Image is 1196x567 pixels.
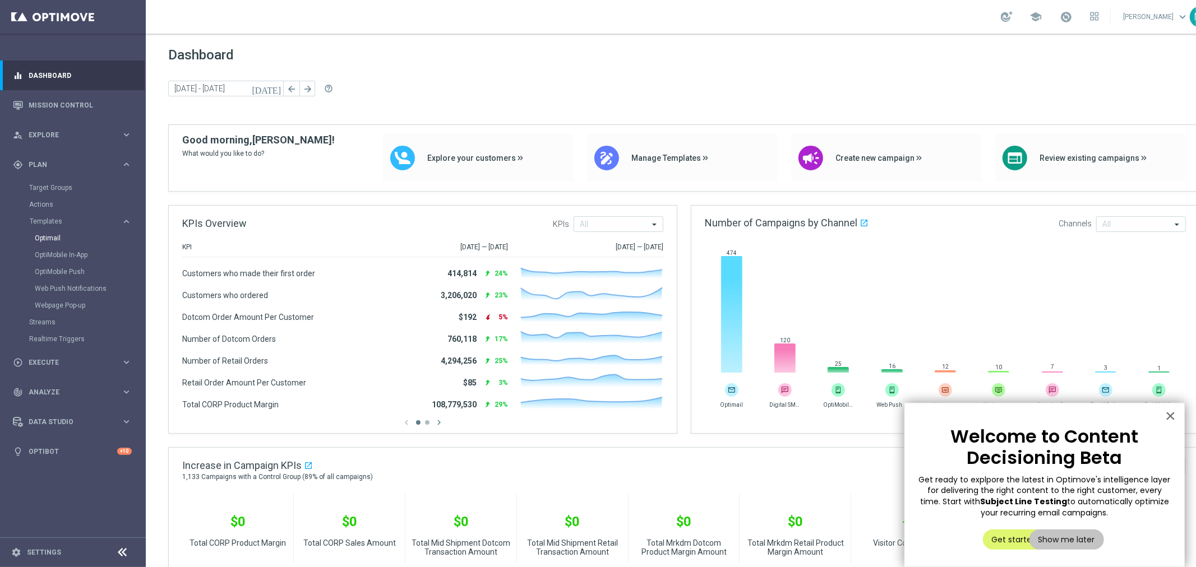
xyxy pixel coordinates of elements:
[29,389,121,396] span: Analyze
[30,218,121,225] div: Templates
[29,436,117,466] a: Optibot
[11,547,21,557] i: settings
[13,130,23,140] i: person_search
[35,250,117,259] a: OptiMobile In-App
[13,387,23,397] i: track_changes
[13,357,23,368] i: play_circle_outline
[29,179,145,196] div: Target Groups
[29,331,145,347] div: Realtime Triggers
[29,419,121,425] span: Data Studio
[1029,529,1104,550] button: Show me later
[13,357,121,368] div: Execute
[35,263,145,280] div: OptiMobile Push
[13,447,23,457] i: lightbulb
[29,61,132,90] a: Dashboard
[35,267,117,276] a: OptiMobile Push
[29,196,145,213] div: Actions
[918,474,1172,507] span: Get ready to explpore the latest in Optimove's intelligence layer for delivering the right conten...
[121,416,132,427] i: keyboard_arrow_right
[27,549,61,556] a: Settings
[1122,8,1190,25] a: [PERSON_NAME]
[121,216,132,227] i: keyboard_arrow_right
[13,417,121,427] div: Data Studio
[1029,11,1042,23] span: school
[29,183,117,192] a: Target Groups
[983,529,1046,550] button: Get started
[1165,407,1176,425] button: Close
[121,387,132,397] i: keyboard_arrow_right
[30,218,110,225] span: Templates
[29,318,117,327] a: Streams
[13,160,121,170] div: Plan
[1176,11,1189,23] span: keyboard_arrow_down
[13,387,121,397] div: Analyze
[121,159,132,170] i: keyboard_arrow_right
[35,234,117,243] a: Optimail
[35,284,117,293] a: Web Push Notifications
[35,247,145,263] div: OptiMobile In-App
[13,130,121,140] div: Explore
[13,71,23,81] i: equalizer
[980,496,1067,507] strong: Subject Line Testing
[13,90,132,120] div: Mission Control
[29,132,121,138] span: Explore
[35,280,145,297] div: Web Push Notifications
[29,90,132,120] a: Mission Control
[35,301,117,310] a: Webpage Pop-up
[121,129,132,140] i: keyboard_arrow_right
[29,213,145,314] div: Templates
[13,436,132,466] div: Optibot
[117,448,132,455] div: +10
[29,200,117,209] a: Actions
[29,359,121,366] span: Execute
[29,334,117,343] a: Realtime Triggers
[29,314,145,331] div: Streams
[981,496,1171,518] span: to automatically optimize your recurring email campaigns.
[916,426,1173,469] p: Welcome to Content Decisioning Beta
[121,357,132,368] i: keyboard_arrow_right
[13,160,23,170] i: gps_fixed
[13,61,132,90] div: Dashboard
[29,161,121,168] span: Plan
[35,230,145,247] div: Optimail
[35,297,145,314] div: Webpage Pop-up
